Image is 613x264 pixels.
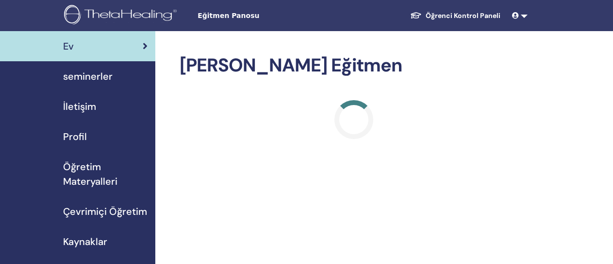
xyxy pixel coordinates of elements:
span: Ev [63,39,74,53]
span: Öğretim Materyalleri [63,159,148,189]
img: logo.png [64,5,180,27]
img: graduation-cap-white.svg [410,11,422,19]
span: Profil [63,129,87,144]
h2: [PERSON_NAME] Eğitmen [180,54,528,77]
span: seminerler [63,69,113,84]
span: Çevrimiçi Öğretim [63,204,147,219]
span: Kaynaklar [63,234,107,249]
span: Eğitmen Panosu [198,11,343,21]
span: İletişim [63,99,96,114]
a: Öğrenci Kontrol Paneli [402,7,508,25]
